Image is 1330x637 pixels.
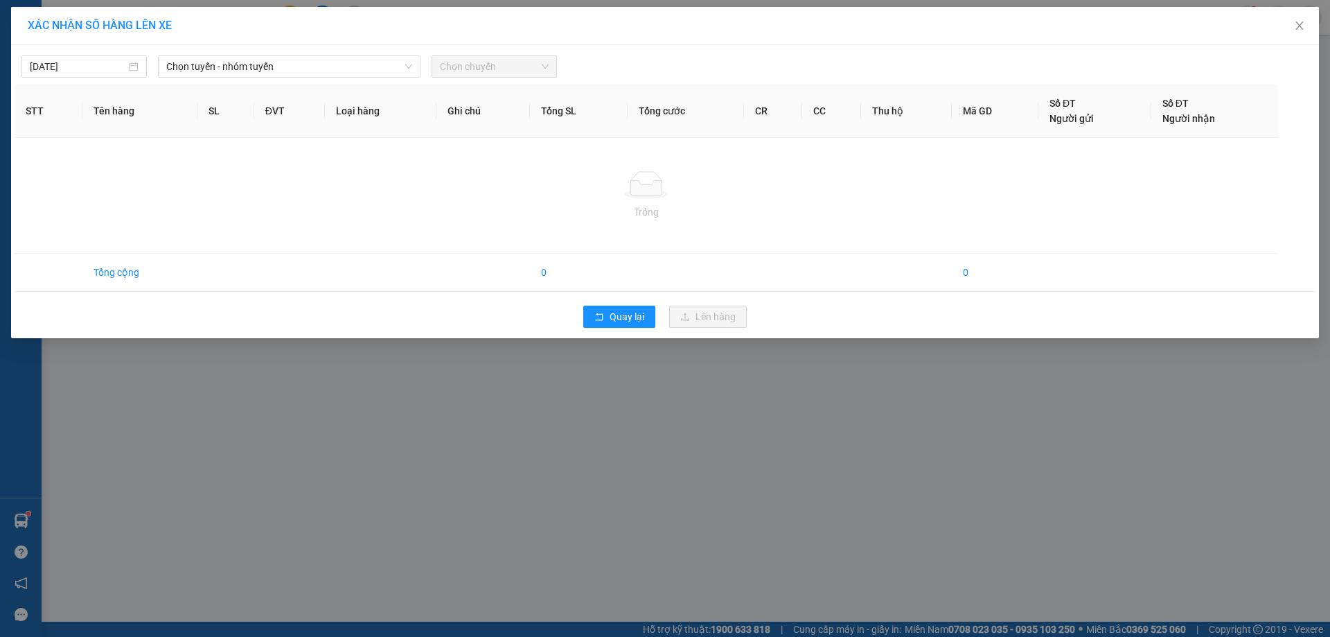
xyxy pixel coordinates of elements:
th: CC [802,85,861,138]
th: STT [15,85,82,138]
span: down [405,62,413,71]
th: Mã GD [952,85,1038,138]
th: Ghi chú [436,85,531,138]
div: Trống [26,204,1267,220]
th: Loại hàng [325,85,436,138]
th: Tổng cước [628,85,744,138]
span: Số ĐT [1049,98,1076,109]
span: close [1294,20,1305,31]
span: Người nhận [1162,113,1215,124]
span: rollback [594,312,604,323]
span: Chọn chuyến [440,56,549,77]
th: Tổng SL [530,85,628,138]
button: Close [1280,7,1319,46]
input: 12/10/2025 [30,59,126,74]
span: Quay lại [610,309,644,324]
th: CR [744,85,803,138]
span: Chọn tuyến - nhóm tuyến [166,56,412,77]
button: uploadLên hàng [669,306,747,328]
td: 0 [530,254,628,292]
th: SL [197,85,254,138]
th: Thu hộ [861,85,951,138]
td: Tổng cộng [82,254,197,292]
td: 0 [952,254,1038,292]
span: Số ĐT [1162,98,1189,109]
th: Tên hàng [82,85,197,138]
span: Người gửi [1049,113,1094,124]
button: rollbackQuay lại [583,306,655,328]
span: XÁC NHẬN SỐ HÀNG LÊN XE [28,19,172,32]
th: ĐVT [254,85,325,138]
